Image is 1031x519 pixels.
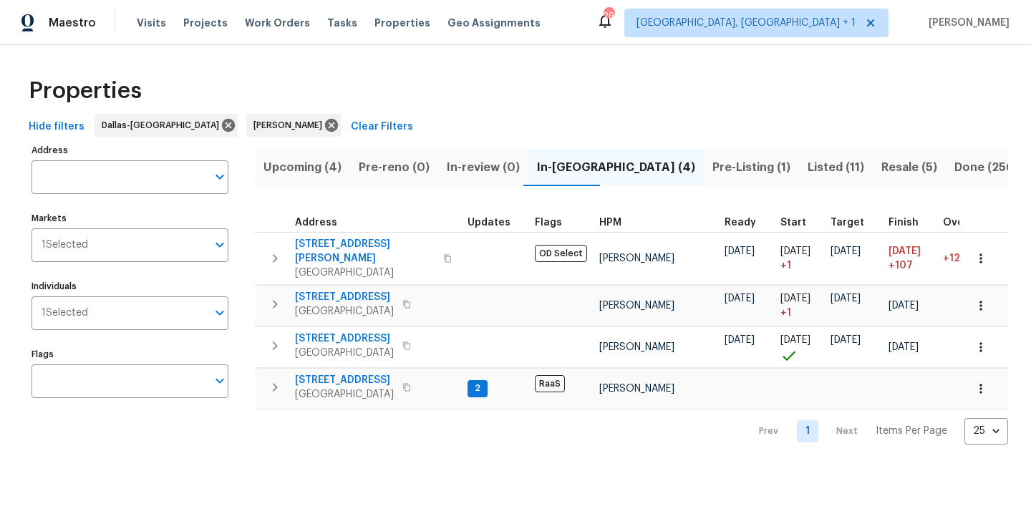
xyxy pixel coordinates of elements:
span: [GEOGRAPHIC_DATA] [295,346,394,360]
span: [DATE] [780,294,810,304]
span: [DATE] [831,294,861,304]
span: [DATE] [725,294,755,304]
span: [DATE] [725,335,755,345]
button: Hide filters [23,114,90,140]
span: [DATE] [889,301,919,311]
button: Open [210,303,230,323]
div: Actual renovation start date [780,218,819,228]
span: [GEOGRAPHIC_DATA] [295,266,435,280]
span: Clear Filters [351,118,413,136]
label: Individuals [32,282,228,291]
td: 126 day(s) past target finish date [937,232,999,284]
label: Markets [32,214,228,223]
div: [PERSON_NAME] [246,114,341,137]
button: Open [210,167,230,187]
span: [PERSON_NAME] [599,342,674,352]
span: [STREET_ADDRESS] [295,290,394,304]
span: [PERSON_NAME] [599,384,674,394]
span: [PERSON_NAME] [253,118,328,132]
span: [DATE] [780,246,810,256]
span: Properties [29,84,142,98]
span: Listed (11) [808,157,864,178]
span: Visits [137,16,166,30]
label: Flags [32,350,228,359]
span: + 1 [780,306,791,320]
span: Projects [183,16,228,30]
div: Earliest renovation start date (first business day after COE or Checkout) [725,218,769,228]
span: In-[GEOGRAPHIC_DATA] (4) [537,157,695,178]
span: Resale (5) [881,157,937,178]
span: Overall [943,218,980,228]
span: Maestro [49,16,96,30]
span: Pre-reno (0) [359,157,430,178]
span: In-review (0) [447,157,520,178]
span: Done (256) [954,157,1018,178]
span: [PERSON_NAME] [599,301,674,311]
span: Flags [535,218,562,228]
span: [PERSON_NAME] [923,16,1010,30]
span: 1 Selected [42,239,88,251]
span: Geo Assignments [447,16,541,30]
span: Ready [725,218,756,228]
span: [GEOGRAPHIC_DATA], [GEOGRAPHIC_DATA] + 1 [636,16,856,30]
span: + 1 [780,258,791,273]
div: 25 [964,412,1008,450]
span: Address [295,218,337,228]
span: +107 [889,258,913,273]
div: Dallas-[GEOGRAPHIC_DATA] [95,114,238,137]
span: [DATE] [780,335,810,345]
span: [STREET_ADDRESS] [295,331,394,346]
span: [DATE] [831,335,861,345]
td: Project started 1 days late [775,232,825,284]
span: HPM [599,218,621,228]
td: Project started on time [775,326,825,367]
span: Work Orders [245,16,310,30]
span: Tasks [327,18,357,28]
span: Upcoming (4) [263,157,342,178]
span: +126 [943,253,967,263]
label: Address [32,146,228,155]
span: Updates [468,218,510,228]
span: RaaS [535,375,565,392]
button: Clear Filters [345,114,419,140]
span: [GEOGRAPHIC_DATA] [295,304,394,319]
span: [GEOGRAPHIC_DATA] [295,387,394,402]
span: Dallas-[GEOGRAPHIC_DATA] [102,118,225,132]
div: Days past target finish date [943,218,993,228]
span: [DATE] [889,246,921,256]
span: 2 [469,382,486,394]
div: 29 [604,9,614,23]
a: Goto page 1 [797,420,818,442]
button: Open [210,371,230,391]
span: [DATE] [831,246,861,256]
td: Project started 1 days late [775,285,825,326]
span: Hide filters [29,118,84,136]
span: Target [831,218,864,228]
span: [STREET_ADDRESS] [295,373,394,387]
div: Target renovation project end date [831,218,877,228]
span: [PERSON_NAME] [599,253,674,263]
span: Start [780,218,806,228]
div: Projected renovation finish date [889,218,931,228]
td: Scheduled to finish 107 day(s) late [883,232,937,284]
span: Properties [374,16,430,30]
span: OD Select [535,245,587,262]
span: Finish [889,218,919,228]
button: Open [210,235,230,255]
span: [DATE] [725,246,755,256]
p: Items Per Page [876,424,947,438]
span: [DATE] [889,342,919,352]
nav: Pagination Navigation [745,418,1008,445]
span: Pre-Listing (1) [712,157,790,178]
span: 1 Selected [42,307,88,319]
span: [STREET_ADDRESS][PERSON_NAME] [295,237,435,266]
